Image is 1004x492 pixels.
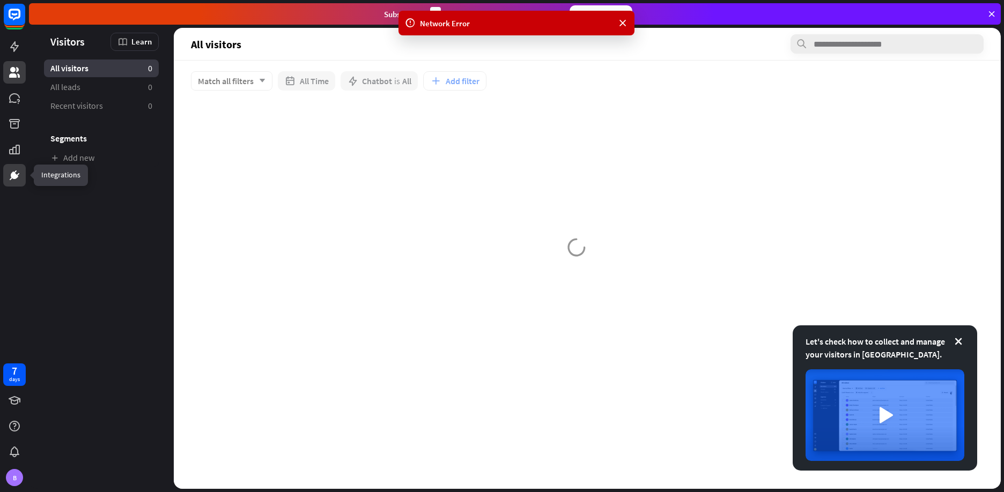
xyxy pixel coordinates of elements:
[131,36,152,47] span: Learn
[806,335,964,361] div: Let's check how to collect and manage your visitors in [GEOGRAPHIC_DATA].
[570,5,632,23] div: Subscribe now
[430,7,441,21] div: 3
[420,18,613,29] div: Network Error
[806,369,964,461] img: image
[44,78,159,96] a: All leads 0
[50,35,85,48] span: Visitors
[384,7,561,21] div: Subscribe in days to get your first month for $1
[148,100,152,111] aside: 0
[6,469,23,486] div: B
[9,376,20,383] div: days
[50,63,88,74] span: All visitors
[148,81,152,93] aside: 0
[44,133,159,144] h3: Segments
[12,366,17,376] div: 7
[148,63,152,74] aside: 0
[9,4,41,36] button: Open LiveChat chat widget
[50,100,103,111] span: Recent visitors
[191,38,241,50] span: All visitors
[50,81,80,93] span: All leads
[44,149,159,167] a: Add new
[3,363,26,386] a: 7 days
[44,97,159,115] a: Recent visitors 0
